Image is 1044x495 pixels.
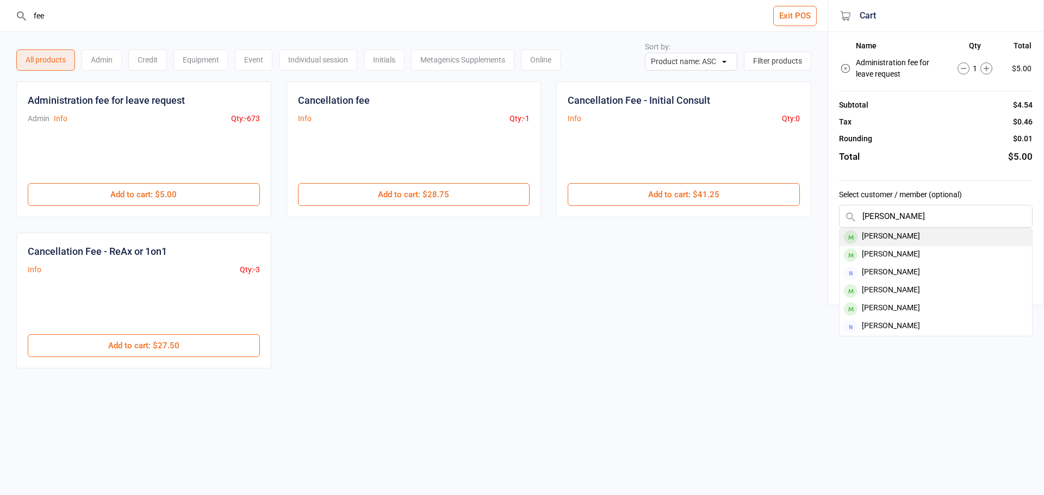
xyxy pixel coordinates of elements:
[54,113,67,124] button: Info
[568,93,710,108] div: Cancellation Fee - Initial Consult
[947,41,1003,54] th: Qty
[840,282,1032,300] div: [PERSON_NAME]
[411,49,514,71] div: Metagenics Supplements
[1013,133,1033,145] div: $0.01
[839,189,1033,200] label: Select customer / member (optional)
[839,99,868,111] div: Subtotal
[521,49,561,71] div: Online
[947,62,1003,74] div: 1
[279,49,357,71] div: Individual session
[839,116,852,128] div: Tax
[645,42,670,51] label: Sort by:
[840,246,1032,264] div: [PERSON_NAME]
[298,183,530,206] button: Add to cart: $28.75
[364,49,405,71] div: Initials
[840,228,1032,246] div: [PERSON_NAME]
[839,150,860,164] div: Total
[28,334,260,357] button: Add to cart: $27.50
[1013,116,1033,128] div: $0.46
[1013,99,1033,111] div: $4.54
[28,113,49,124] div: Admin
[1005,41,1031,54] th: Total
[840,300,1032,318] div: [PERSON_NAME]
[28,93,185,108] div: Administration fee for leave request
[1008,150,1033,164] div: $5.00
[16,49,75,71] div: All products
[82,49,122,71] div: Admin
[568,113,581,124] button: Info
[856,41,946,54] th: Name
[298,113,312,124] button: Info
[782,113,800,124] div: Qty: 0
[231,113,260,124] div: Qty: -673
[509,113,530,124] div: Qty: -1
[568,183,800,206] button: Add to cart: $41.25
[773,6,817,26] button: Exit POS
[128,49,167,71] div: Credit
[744,52,811,71] button: Filter products
[856,55,946,82] td: Administration fee for leave request
[240,264,260,275] div: Qty: -3
[28,183,260,206] button: Add to cart: $5.00
[28,244,167,259] div: Cancellation Fee - ReAx or 1on1
[173,49,228,71] div: Equipment
[235,49,272,71] div: Event
[298,93,370,108] div: Cancellation fee
[840,264,1032,282] div: [PERSON_NAME]
[840,318,1032,336] div: [PERSON_NAME]
[839,205,1033,228] input: Search by name or scan member number
[28,264,41,275] button: Info
[1005,55,1031,82] td: $5.00
[839,133,872,145] div: Rounding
